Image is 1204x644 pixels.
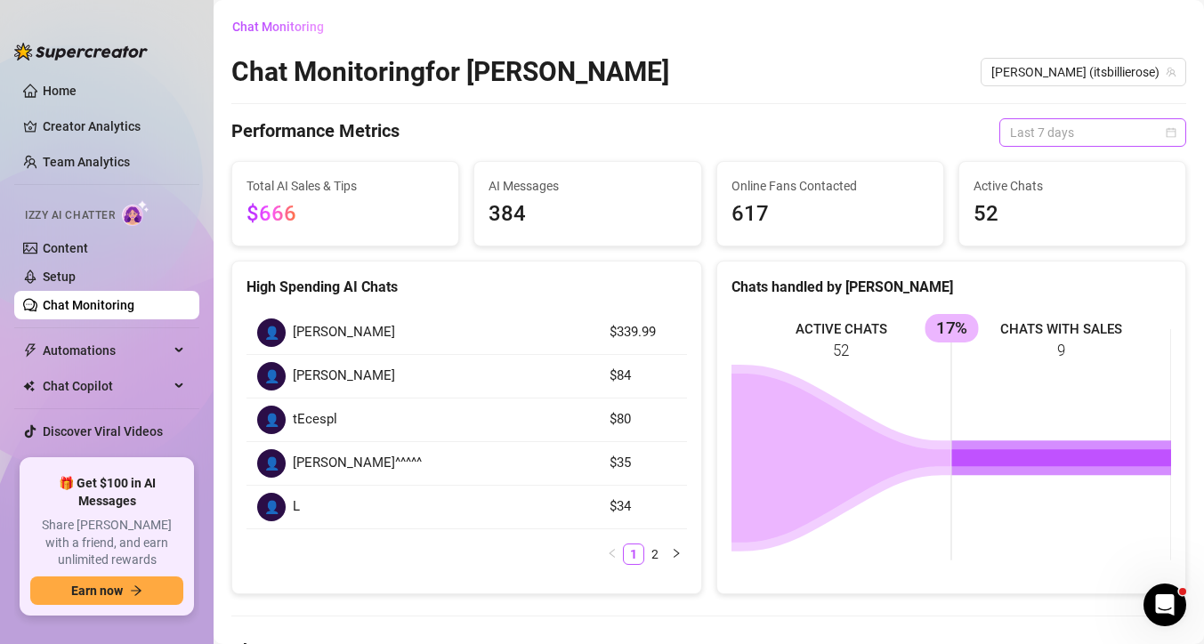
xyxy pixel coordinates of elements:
span: Izzy AI Chatter [25,207,115,224]
div: 👤 [257,362,286,390]
button: Earn nowarrow-right [30,576,183,605]
span: tEcespl [293,409,337,431]
span: 52 [974,197,1171,231]
span: Earn now [71,584,123,598]
span: left [607,548,618,559]
div: High Spending AI Chats [246,276,687,298]
button: Chat Monitoring [231,12,338,41]
a: Content [43,241,88,255]
article: $80 [610,409,676,431]
span: [PERSON_NAME] [293,366,395,387]
span: 🎁 Get $100 in AI Messages [30,475,183,510]
a: Chat Monitoring [43,298,134,312]
span: calendar [1166,127,1176,138]
span: [PERSON_NAME]^^^^^ [293,453,422,474]
a: Discover Viral Videos [43,424,163,439]
div: 👤 [257,318,286,347]
button: left [602,543,623,565]
span: Billie (itsbillierose) [991,59,1176,85]
span: Chat Copilot [43,372,169,400]
h4: Performance Metrics [231,118,400,147]
div: Chats handled by [PERSON_NAME] [731,276,1172,298]
span: Last 7 days [1010,119,1176,146]
a: Setup [43,270,76,284]
img: Chat Copilot [23,380,35,392]
article: $35 [610,453,676,474]
span: team [1166,67,1176,77]
article: $34 [610,496,676,518]
article: $339.99 [610,322,676,343]
div: 👤 [257,493,286,521]
span: Chat Monitoring [232,20,324,34]
li: Next Page [666,543,687,565]
span: [PERSON_NAME] [293,322,395,343]
span: Online Fans Contacted [731,176,929,196]
a: 2 [645,544,665,564]
span: right [671,548,682,559]
a: Home [43,84,77,98]
li: Previous Page [602,543,623,565]
span: 384 [489,197,686,231]
a: Team Analytics [43,155,130,169]
img: logo-BBDzfeDw.svg [14,43,148,60]
span: $666 [246,201,296,226]
span: arrow-right [130,584,142,597]
a: Creator Analytics [43,112,185,141]
span: Share [PERSON_NAME] with a friend, and earn unlimited rewards [30,517,183,569]
span: AI Messages [489,176,686,196]
span: 617 [731,197,929,231]
span: Active Chats [974,176,1171,196]
li: 1 [623,543,644,565]
img: AI Chatter [122,200,149,226]
h2: Chat Monitoring for [PERSON_NAME] [231,55,669,89]
span: thunderbolt [23,343,37,358]
a: 1 [624,544,643,564]
article: $84 [610,366,676,387]
span: Total AI Sales & Tips [246,176,444,196]
iframe: Intercom live chat [1143,584,1186,626]
button: right [666,543,687,565]
span: L [293,496,300,518]
div: 👤 [257,406,286,434]
span: Automations [43,336,169,365]
div: 👤 [257,449,286,478]
li: 2 [644,543,666,565]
